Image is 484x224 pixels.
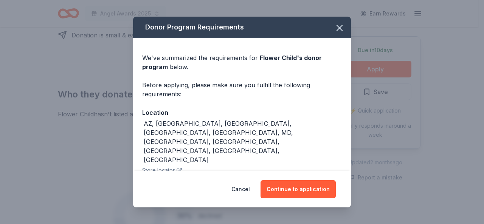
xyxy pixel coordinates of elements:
div: Donor Program Requirements [133,17,351,38]
div: Before applying, please make sure you fulfill the following requirements: [142,80,342,99]
button: Continue to application [261,180,336,198]
div: AZ, [GEOGRAPHIC_DATA], [GEOGRAPHIC_DATA], [GEOGRAPHIC_DATA], [GEOGRAPHIC_DATA], MD, [GEOGRAPHIC_D... [144,119,342,164]
div: We've summarized the requirements for below. [142,53,342,71]
button: Store locator [142,166,182,175]
div: Location [142,108,342,117]
button: Cancel [231,180,250,198]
